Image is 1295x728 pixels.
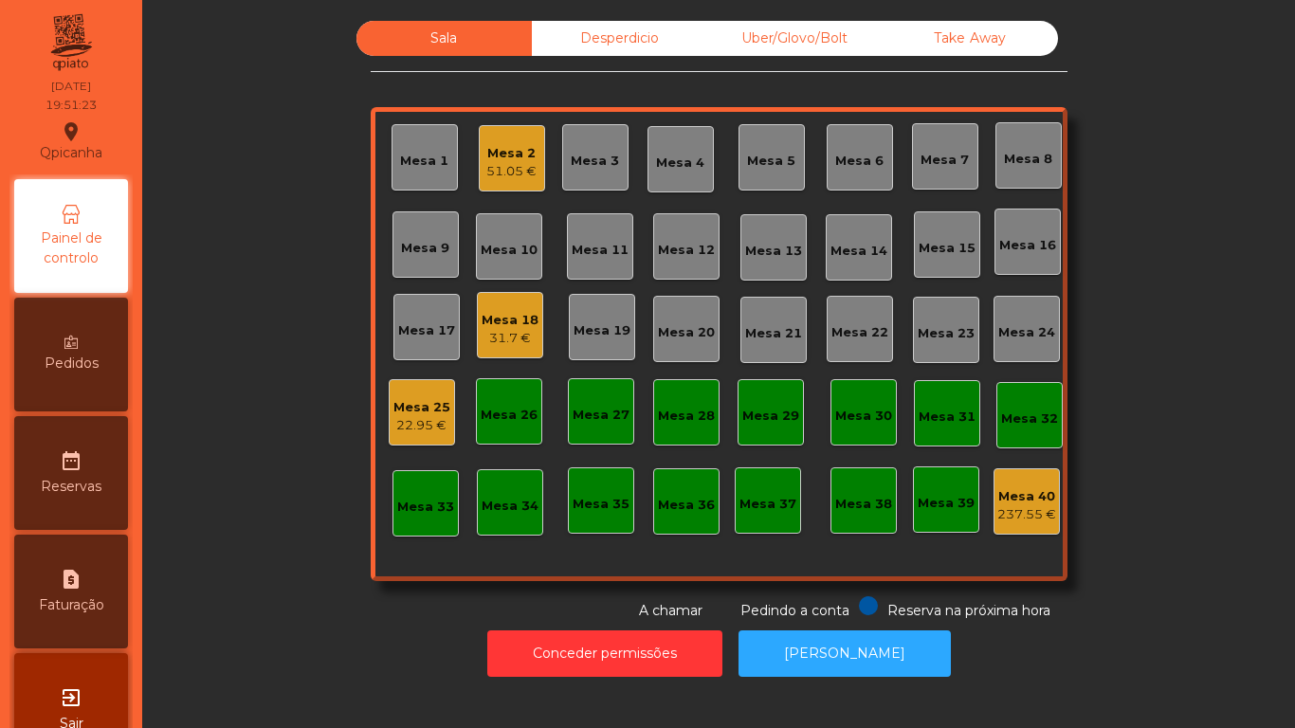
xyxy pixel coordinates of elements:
div: Mesa 25 [393,398,450,417]
div: Mesa 36 [658,496,715,515]
div: 51.05 € [486,162,537,181]
div: Mesa 12 [658,241,715,260]
i: location_on [60,120,82,143]
div: Mesa 15 [919,239,976,258]
div: Desperdicio [532,21,707,56]
span: Pedidos [45,354,99,373]
span: A chamar [639,602,702,619]
div: Mesa 28 [658,407,715,426]
span: Reserva na próxima hora [887,602,1050,619]
div: Uber/Glovo/Bolt [707,21,883,56]
div: Mesa 14 [830,242,887,261]
div: Mesa 4 [656,154,704,173]
div: Mesa 30 [835,407,892,426]
div: Mesa 22 [831,323,888,342]
div: Mesa 40 [997,487,1056,506]
div: Mesa 18 [482,311,538,330]
div: Qpicanha [40,118,102,165]
div: [DATE] [51,78,91,95]
span: Painel de controlo [19,228,123,268]
div: Mesa 9 [401,239,449,258]
div: Mesa 26 [481,406,538,425]
div: Mesa 27 [573,406,629,425]
div: Mesa 3 [571,152,619,171]
div: Mesa 31 [919,408,976,427]
div: Sala [356,21,532,56]
span: Reservas [41,477,101,497]
div: Mesa 19 [574,321,630,340]
div: Mesa 32 [1001,409,1058,428]
button: Conceder permissões [487,630,722,677]
i: request_page [60,568,82,591]
button: [PERSON_NAME] [739,630,951,677]
div: Mesa 20 [658,323,715,342]
i: date_range [60,449,82,472]
div: Mesa 38 [835,495,892,514]
div: Mesa 16 [999,236,1056,255]
img: qpiato [47,9,94,76]
div: 22.95 € [393,416,450,435]
div: Mesa 29 [742,407,799,426]
div: Mesa 7 [921,151,969,170]
div: 237.55 € [997,505,1056,524]
div: Mesa 34 [482,497,538,516]
div: 31.7 € [482,329,538,348]
div: Mesa 33 [397,498,454,517]
span: Pedindo a conta [740,602,849,619]
i: exit_to_app [60,686,82,709]
div: Mesa 24 [998,323,1055,342]
div: Mesa 11 [572,241,629,260]
div: Mesa 6 [835,152,884,171]
div: Mesa 1 [400,152,448,171]
div: Mesa 8 [1004,150,1052,169]
div: Mesa 10 [481,241,538,260]
div: Mesa 17 [398,321,455,340]
div: Mesa 21 [745,324,802,343]
div: Mesa 5 [747,152,795,171]
div: Mesa 23 [918,324,975,343]
div: Mesa 39 [918,494,975,513]
div: Mesa 13 [745,242,802,261]
div: 19:51:23 [46,97,97,114]
div: Mesa 2 [486,144,537,163]
div: Take Away [883,21,1058,56]
div: Mesa 37 [739,495,796,514]
span: Faturação [39,595,104,615]
div: Mesa 35 [573,495,629,514]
